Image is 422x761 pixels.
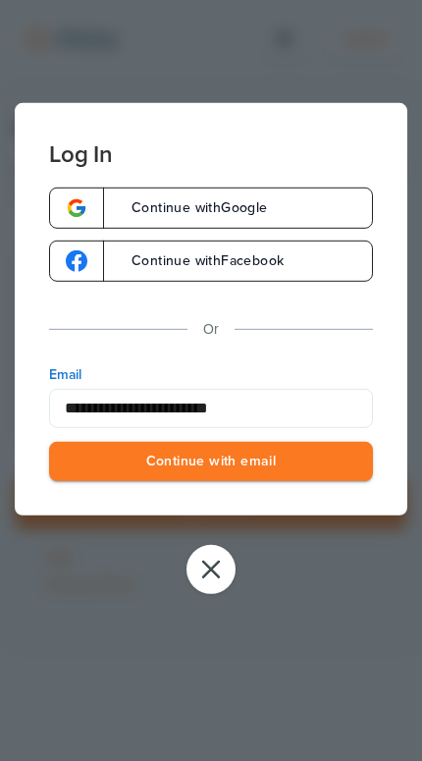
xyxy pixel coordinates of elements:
[112,254,284,268] span: Continue with Facebook
[49,188,373,229] a: google-logoContinue withGoogle
[49,102,373,167] h3: Log In
[49,441,373,481] button: Continue with email
[203,317,219,342] p: Or
[49,364,373,384] label: Email
[66,250,87,272] img: google-logo
[66,197,87,219] img: google-logo
[186,545,236,594] button: Close
[49,388,373,427] input: Email Address
[49,241,373,282] a: google-logoContinue withFacebook
[112,201,268,215] span: Continue with Google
